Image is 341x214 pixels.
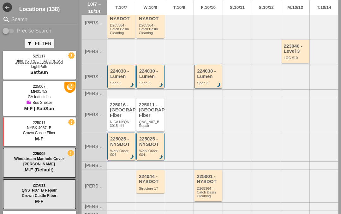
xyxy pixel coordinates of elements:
[11,15,68,25] input: Search
[139,11,163,21] div: 225001 - NYSDOT
[139,68,163,79] div: 224030 - Lumen
[22,188,57,193] span: QNS_N07_B Repair
[281,0,310,15] a: M:10/13
[25,167,54,172] span: M-F (Default)
[85,21,104,25] span: [PERSON_NAME]
[85,204,104,209] span: [PERSON_NAME]
[69,53,74,58] i: new_releases
[3,27,76,35] div: Enable Precise search to match search terms exactly.
[22,193,56,198] span: Crown Castle Fiber
[27,40,51,47] div: Filter
[139,174,163,184] div: 224044 - NYSDOT
[14,157,64,161] span: Windstream Manhole Cover
[139,102,163,118] div: 225011 - [GEOGRAPHIC_DATA] Fiber
[158,153,165,160] i: brightness_3
[27,126,51,130] span: NYBK 4087_B
[85,49,104,54] span: [PERSON_NAME]
[223,0,252,15] a: S:10/11
[139,81,163,85] div: Span 3
[284,44,308,54] div: 223040 - Level 3
[85,112,104,117] span: [PERSON_NAME]
[33,100,52,105] span: Bus Shelter
[17,28,51,34] label: Precise Search
[31,89,47,94] span: MN01753
[194,0,223,15] a: F:10/10
[136,0,165,15] a: W:10/8
[215,82,222,89] i: brightness_3
[33,183,45,187] span: 225011
[284,56,308,60] div: LOC #10
[139,120,163,128] div: QNS_N07_B Repair
[129,153,135,160] i: brightness_3
[3,3,12,12] button: Shrink Sidebar
[310,0,338,15] a: T:10/14
[35,136,44,141] span: M-F
[197,174,221,184] div: 225001 - NYSDOT
[197,68,220,79] div: 224030 - Lumen
[129,82,135,89] i: brightness_3
[197,81,220,85] div: Span 3
[3,16,10,23] i: search
[165,0,194,15] a: T:10/9
[33,152,45,156] span: 225005
[197,187,221,198] div: D265364 - Catch Basin Cleaning
[139,136,163,147] div: 225025 - NYSDOT
[139,23,163,35] div: D265364 - Catch Basin Cleaning
[24,106,54,111] span: M-F | Sat/Sun
[69,83,74,89] i: new_releases
[33,84,45,89] span: 225007
[26,100,31,105] i: note
[85,184,104,188] span: [PERSON_NAME]
[27,41,32,46] i: filter_alt
[110,120,134,128] div: NICA NYQN 3015 HH
[25,39,54,48] button: Filter
[85,0,104,15] span: 10/7 – 10/14
[35,199,44,204] span: M-F
[110,102,134,118] div: 225016 - [GEOGRAPHIC_DATA] Fiber
[85,144,104,149] span: [PERSON_NAME]
[110,136,134,147] div: 225025 - NYSDOT
[85,74,104,79] span: [PERSON_NAME]
[110,23,134,35] div: D265364 - Catch Basin Cleaning
[30,69,48,75] span: Sat/Sun
[33,121,45,125] span: 225011
[139,149,163,157] div: Work Order 004
[110,11,134,21] div: 225001 - NYSDOT
[110,81,134,85] div: Span 3
[28,95,51,99] span: GA Industries
[158,82,165,89] i: brightness_3
[110,149,134,157] div: Work Order 004
[69,119,74,125] i: new_releases
[23,131,56,135] span: Crown Castle Fiber
[139,187,163,190] div: Structure 17
[33,54,45,58] span: 525117
[107,0,136,15] a: T:10/7
[85,163,104,168] span: [PERSON_NAME]
[85,91,104,96] span: [PERSON_NAME]
[3,3,12,12] i: west
[23,162,55,166] span: [PERSON_NAME]
[68,150,74,156] i: new_releases
[110,68,134,79] div: 224030 - Lumen
[64,82,75,93] i: pause_circle_filled
[252,0,281,15] a: S:10/12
